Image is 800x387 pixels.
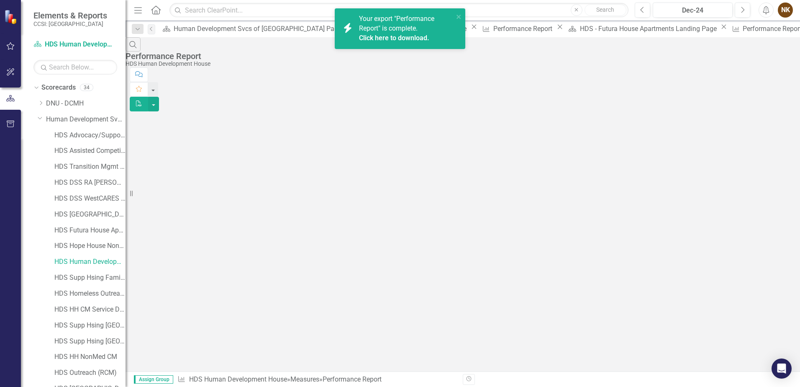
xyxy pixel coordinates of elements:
[4,10,19,24] img: ClearPoint Strategy
[493,23,555,34] div: Performance Report
[653,3,733,18] button: Dec-24
[772,359,792,379] div: Open Intercom Messenger
[54,337,126,346] a: HDS Supp Hsing [GEOGRAPHIC_DATA] PC/Long Stay
[565,23,718,34] a: HDS - Futura House Apartments Landing Page
[54,241,126,251] a: HDS Hope House NonMed CC
[456,12,462,21] button: close
[54,194,126,204] a: HDS DSS WestCARES [PERSON_NAME]
[54,178,126,188] a: HDS DSS RA [PERSON_NAME]
[54,226,126,235] a: HDS Futura House Apartments
[33,40,117,49] a: HDS Human Development House
[323,375,382,383] div: Performance Report
[189,375,287,383] a: HDS Human Development House
[174,23,344,34] div: Human Development Svcs of [GEOGRAPHIC_DATA] Page
[290,375,319,383] a: Measures
[33,60,117,75] input: Search Below...
[54,289,126,299] a: HDS Homeless Outreach
[169,3,628,18] input: Search ClearPoint...
[778,3,793,18] button: NK
[54,305,126,315] a: HDS HH CM Service Dollars
[479,23,555,34] a: Performance Report
[134,375,173,384] span: Assign Group
[359,15,451,43] span: Your export "Performance Report" is complete.
[54,210,126,219] a: HDS [GEOGRAPHIC_DATA]
[54,368,126,378] a: HDS Outreach (RCM)
[33,21,107,27] small: CCSI: [GEOGRAPHIC_DATA]
[46,99,126,108] a: DNU - DCMH
[46,115,126,124] a: Human Development Svcs of West
[54,162,126,172] a: HDS Transition Mgmt Program
[54,352,126,362] a: HDS HH NonMed CM
[41,83,76,93] a: Scorecards
[80,84,93,91] div: 34
[54,257,126,267] a: HDS Human Development House
[54,146,126,156] a: HDS Assisted Competitive Employment
[656,5,730,15] div: Dec-24
[54,321,126,330] a: HDS Supp Hsing [GEOGRAPHIC_DATA]
[54,273,126,283] a: HDS Supp Hsing Family plus CM
[359,34,429,42] a: Click here to download.
[585,4,626,16] button: Search
[54,131,126,140] a: HDS Advocacy/Support Services
[596,6,614,13] span: Search
[177,375,456,384] div: » »
[580,23,719,34] div: HDS - Futura House Apartments Landing Page
[33,10,107,21] span: Elements & Reports
[159,23,344,34] a: Human Development Svcs of [GEOGRAPHIC_DATA] Page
